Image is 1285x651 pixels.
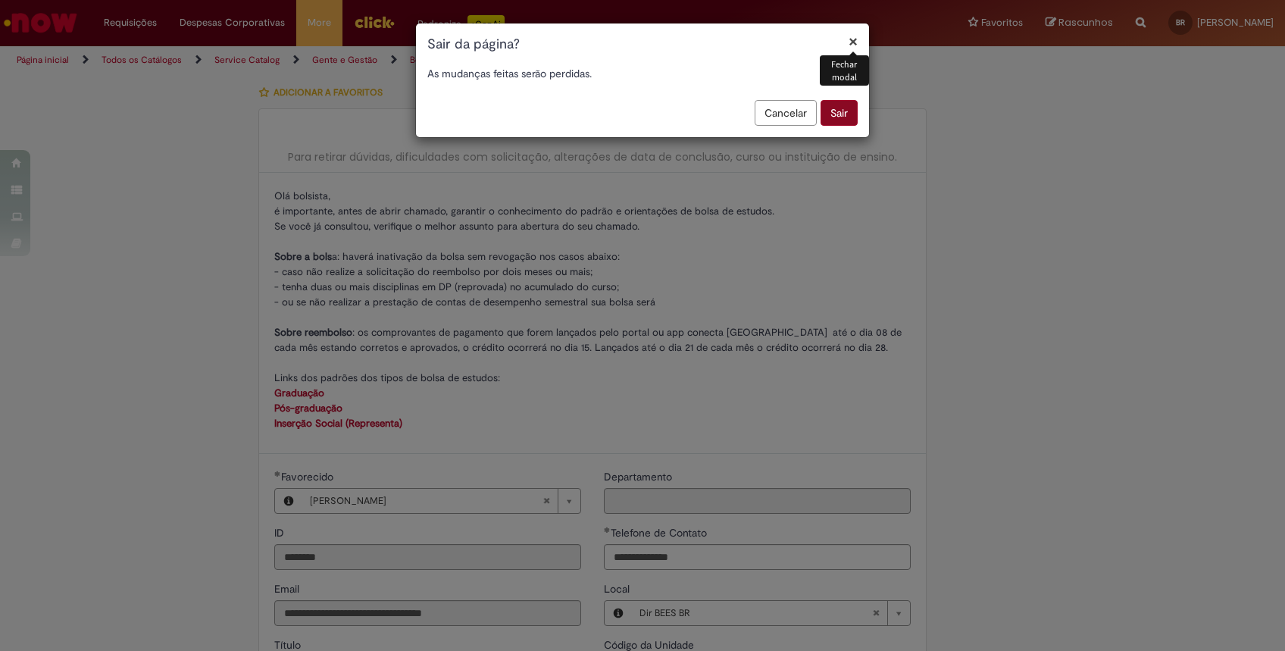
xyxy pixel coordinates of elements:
button: Fechar modal [849,33,858,49]
h1: Sair da página? [427,35,858,55]
button: Cancelar [755,100,817,126]
div: Fechar modal [820,55,869,86]
button: Sair [821,100,858,126]
p: As mudanças feitas serão perdidas. [427,66,858,81]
